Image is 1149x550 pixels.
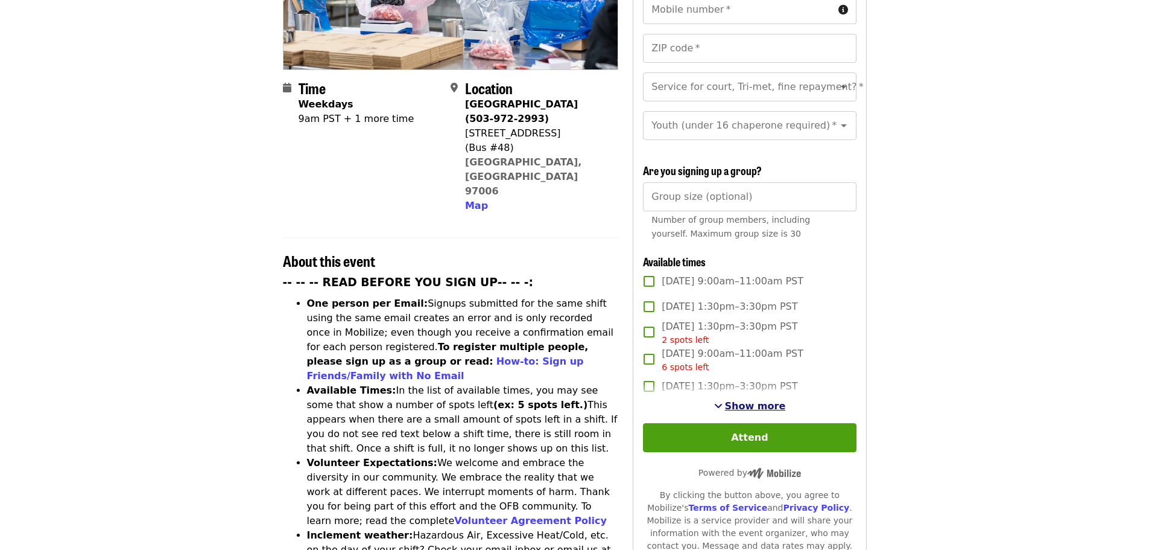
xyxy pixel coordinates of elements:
li: In the list of available times, you may see some that show a number of spots left This appears wh... [307,383,619,456]
button: Attend [643,423,856,452]
span: Location [465,77,513,98]
a: How-to: Sign up Friends/Family with No Email [307,356,584,382]
a: Privacy Policy [783,503,849,513]
a: Terms of Service [688,503,767,513]
i: circle-info icon [838,4,848,16]
span: Map [465,200,488,211]
input: ZIP code [643,34,856,63]
button: Open [835,117,852,134]
span: Time [299,77,326,98]
li: We welcome and embrace the diversity in our community. We embrace the reality that we work at dif... [307,456,619,528]
a: Volunteer Agreement Policy [454,515,607,526]
div: [STREET_ADDRESS] [465,126,609,141]
span: 2 spots left [662,335,709,345]
span: Show more [725,400,786,412]
strong: Inclement weather: [307,529,413,541]
strong: -- -- -- READ BEFORE YOU SIGN UP-- -- -: [283,276,534,289]
strong: [GEOGRAPHIC_DATA] (503-972-2993) [465,98,578,124]
div: 9am PST + 1 more time [299,112,414,126]
strong: Volunteer Expectations: [307,457,438,468]
i: map-marker-alt icon [451,82,458,94]
img: Powered by Mobilize [747,468,801,479]
span: Available times [643,254,706,269]
strong: To register multiple people, please sign up as a group or read: [307,341,589,367]
span: Number of group members, including yourself. Maximum group size is 30 [651,215,810,238]
strong: (ex: 5 spots left.) [493,399,587,411]
span: Are you signing up a group? [643,162,762,178]
a: [GEOGRAPHIC_DATA], [GEOGRAPHIC_DATA] 97006 [465,156,582,197]
span: [DATE] 9:00am–11:00am PST [662,274,803,289]
button: Open [835,78,852,95]
span: [DATE] 1:30pm–3:30pm PST [662,319,797,347]
span: [DATE] 1:30pm–3:30pm PST [662,299,797,314]
i: calendar icon [283,82,291,94]
strong: One person per Email: [307,298,428,309]
span: Powered by [698,468,801,478]
input: [object Object] [643,182,856,211]
span: [DATE] 9:00am–11:00am PST [662,347,803,374]
strong: Weekdays [299,98,353,110]
strong: Available Times: [307,385,396,396]
li: Signups submitted for the same shift using the same email creates an error and is only recorded o... [307,296,619,383]
div: (Bus #48) [465,141,609,155]
span: [DATE] 1:30pm–3:30pm PST [662,379,797,394]
button: See more timeslots [714,399,786,414]
span: About this event [283,250,375,271]
span: 6 spots left [662,362,709,372]
button: Map [465,199,488,213]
